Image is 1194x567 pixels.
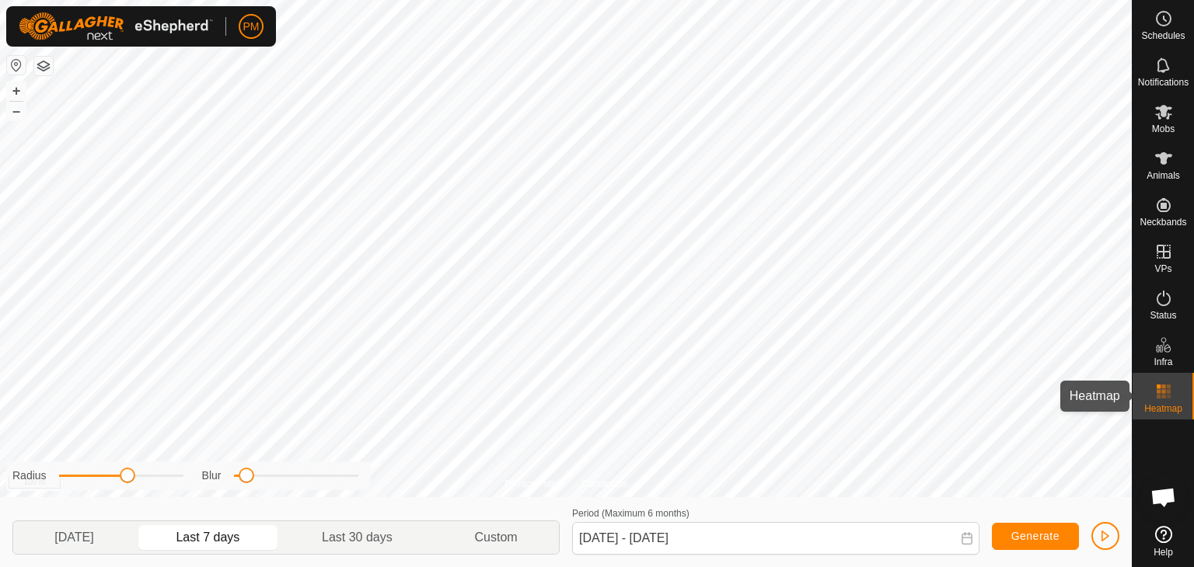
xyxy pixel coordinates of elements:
span: Mobs [1152,124,1175,134]
span: Generate [1011,530,1060,542]
span: Animals [1147,171,1180,180]
span: Neckbands [1140,217,1186,227]
span: Infra [1154,357,1172,367]
a: Help [1133,520,1194,563]
span: Help [1154,548,1173,557]
label: Radius [12,468,47,484]
div: Open chat [1140,474,1187,520]
img: Gallagher Logo [19,12,213,40]
span: Custom [475,528,518,547]
button: Reset Map [7,56,26,75]
span: Heatmap [1144,404,1182,413]
button: – [7,102,26,120]
label: Period (Maximum 6 months) [572,508,690,519]
span: VPs [1154,264,1171,273]
a: Privacy Policy [504,477,563,491]
span: PM [243,19,260,35]
span: Status [1150,311,1176,320]
button: Generate [992,523,1079,550]
a: Contact Us [581,477,627,491]
button: + [7,82,26,100]
span: Schedules [1141,31,1185,40]
label: Blur [202,468,222,484]
span: [DATE] [54,528,93,547]
span: Notifications [1138,78,1189,87]
span: Last 30 days [322,528,393,547]
button: Map Layers [34,57,53,75]
span: Last 7 days [176,528,239,547]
